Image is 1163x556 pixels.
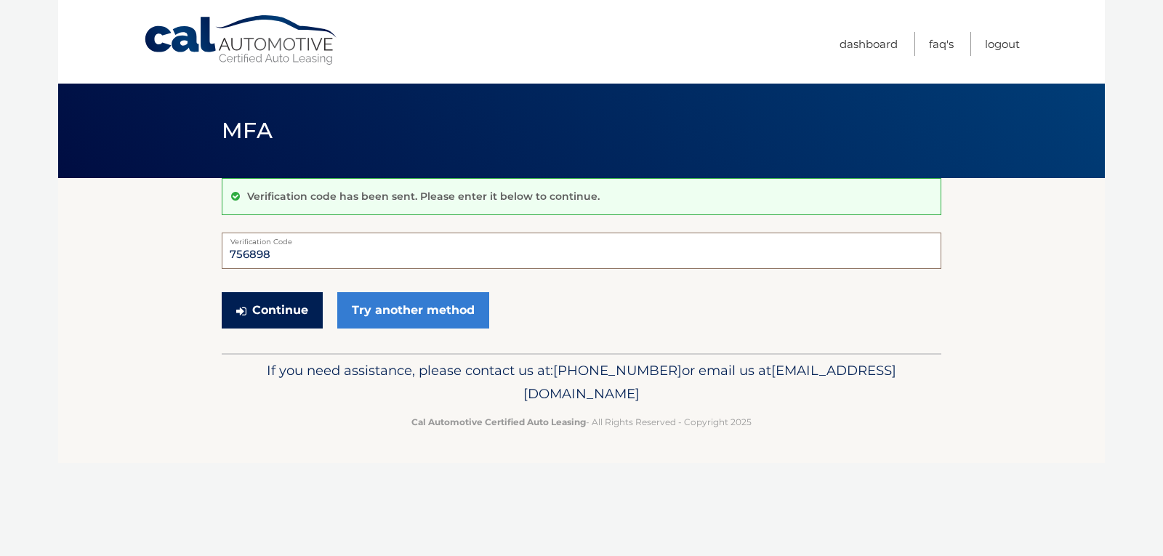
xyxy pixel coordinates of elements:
strong: Cal Automotive Certified Auto Leasing [411,416,586,427]
a: Cal Automotive [143,15,339,66]
span: [EMAIL_ADDRESS][DOMAIN_NAME] [523,362,896,402]
p: If you need assistance, please contact us at: or email us at [231,359,932,406]
a: Dashboard [840,32,898,56]
a: FAQ's [929,32,954,56]
button: Continue [222,292,323,329]
input: Verification Code [222,233,941,269]
a: Logout [985,32,1020,56]
span: MFA [222,117,273,144]
label: Verification Code [222,233,941,244]
a: Try another method [337,292,489,329]
p: Verification code has been sent. Please enter it below to continue. [247,190,600,203]
span: [PHONE_NUMBER] [553,362,682,379]
p: - All Rights Reserved - Copyright 2025 [231,414,932,430]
